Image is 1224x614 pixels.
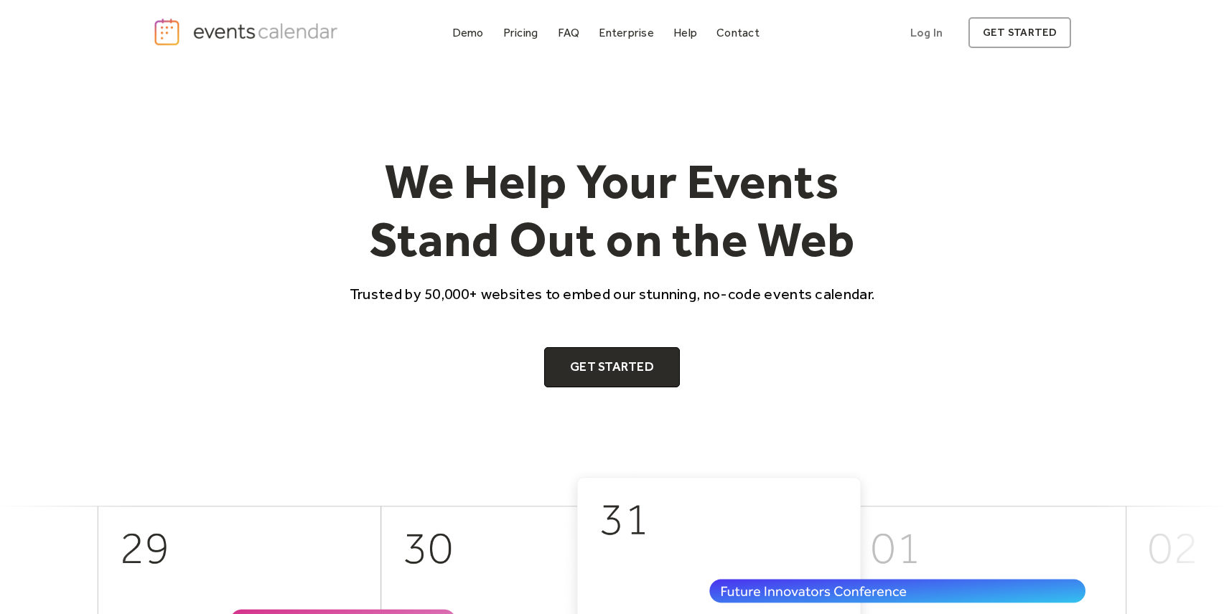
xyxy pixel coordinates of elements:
[673,29,697,37] div: Help
[599,29,653,37] div: Enterprise
[593,23,659,42] a: Enterprise
[711,23,765,42] a: Contact
[552,23,586,42] a: FAQ
[668,23,703,42] a: Help
[968,17,1071,48] a: get started
[497,23,544,42] a: Pricing
[503,29,538,37] div: Pricing
[447,23,490,42] a: Demo
[452,29,484,37] div: Demo
[558,29,580,37] div: FAQ
[337,152,888,269] h1: We Help Your Events Stand Out on the Web
[716,29,760,37] div: Contact
[896,17,957,48] a: Log In
[544,347,680,387] a: Get Started
[337,283,888,304] p: Trusted by 50,000+ websites to embed our stunning, no-code events calendar.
